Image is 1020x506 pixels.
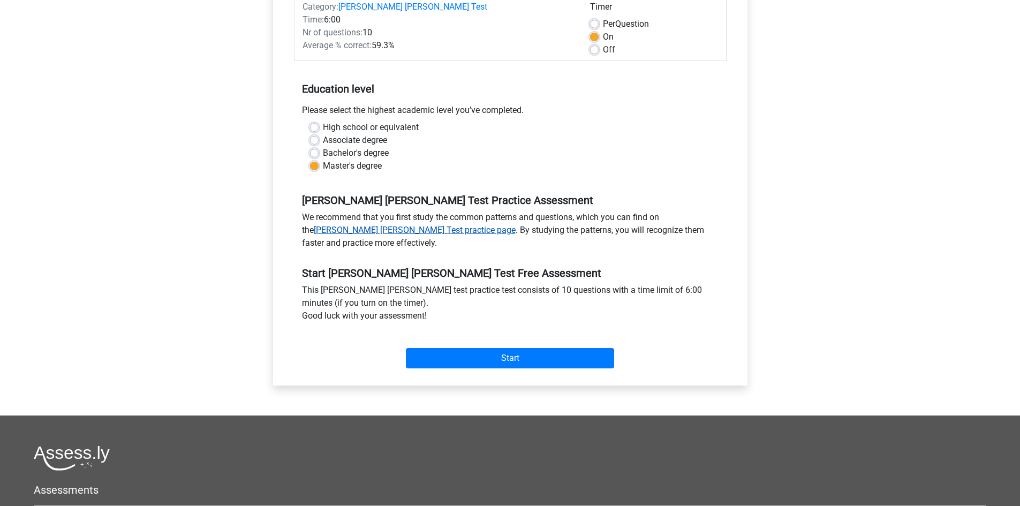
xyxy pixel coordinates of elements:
[294,26,582,39] div: 10
[302,267,719,280] h5: Start [PERSON_NAME] [PERSON_NAME] Test Free Assessment
[294,284,727,327] div: This [PERSON_NAME] [PERSON_NAME] test practice test consists of 10 questions with a time limit of...
[406,348,614,368] input: Start
[302,194,719,207] h5: [PERSON_NAME] [PERSON_NAME] Test Practice Assessment
[323,147,389,160] label: Bachelor's degree
[34,484,986,496] h5: Assessments
[323,134,387,147] label: Associate degree
[603,18,649,31] label: Question
[303,2,338,12] span: Category:
[323,121,419,134] label: High school or equivalent
[303,14,324,25] span: Time:
[323,160,382,172] label: Master's degree
[603,19,615,29] span: Per
[294,104,727,121] div: Please select the highest academic level you’ve completed.
[294,13,582,26] div: 6:00
[314,225,516,235] a: [PERSON_NAME] [PERSON_NAME] Test practice page
[603,43,615,56] label: Off
[590,1,718,18] div: Timer
[302,78,719,100] h5: Education level
[34,445,110,471] img: Assessly logo
[294,39,582,52] div: 59.3%
[294,211,727,254] div: We recommend that you first study the common patterns and questions, which you can find on the . ...
[303,40,372,50] span: Average % correct:
[338,2,487,12] a: [PERSON_NAME] [PERSON_NAME] Test
[303,27,362,37] span: Nr of questions:
[603,31,614,43] label: On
